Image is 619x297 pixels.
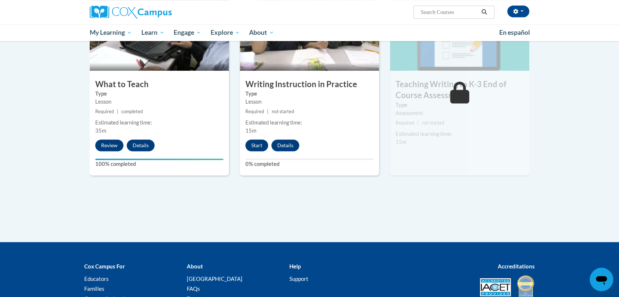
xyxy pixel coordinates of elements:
span: Required [396,120,414,126]
a: Learn [137,24,169,41]
div: Main menu [79,24,540,41]
span: 35m [95,127,106,134]
span: | [117,109,118,114]
a: My Learning [85,24,137,41]
span: My Learning [90,28,132,37]
a: Support [289,275,308,282]
label: Type [245,90,374,98]
div: Lesson [95,98,223,106]
a: FAQs [187,285,200,292]
a: Cox Campus [90,5,229,19]
div: Estimated learning time: [95,119,223,127]
a: Engage [169,24,206,41]
div: Estimated learning time: [245,119,374,127]
iframe: Button to launch messaging window [590,268,613,291]
div: Estimated learning time: [396,130,524,138]
a: [GEOGRAPHIC_DATA] [187,275,242,282]
label: Type [396,101,524,109]
label: Type [95,90,223,98]
b: Help [289,263,301,270]
label: 100% completed [95,160,223,168]
a: En español [494,25,535,40]
h3: What to Teach [90,79,229,90]
button: Start [245,140,268,151]
span: not started [271,109,294,114]
span: Required [95,109,114,114]
div: Lesson [245,98,374,106]
b: Cox Campus For [84,263,125,270]
button: Details [271,140,299,151]
button: Review [95,140,123,151]
span: En español [499,29,530,36]
a: Educators [84,275,109,282]
label: 0% completed [245,160,374,168]
h3: Teaching Writing to K-3 End of Course Assessment [390,79,529,101]
span: Explore [211,28,240,37]
a: Explore [206,24,245,41]
button: Account Settings [507,5,529,17]
span: not started [422,120,444,126]
a: Families [84,285,104,292]
button: Details [127,140,155,151]
span: | [417,120,419,126]
b: About [187,263,203,270]
div: Your progress [95,159,223,160]
span: | [267,109,268,114]
span: completed [121,109,143,114]
div: Assessment [396,109,524,117]
img: Accredited IACET® Provider [480,278,511,296]
h3: Writing Instruction in Practice [240,79,379,90]
span: Engage [174,28,201,37]
span: 15m [396,139,407,145]
b: Accreditations [498,263,535,270]
span: About [249,28,274,37]
img: Cox Campus [90,5,172,19]
a: About [245,24,279,41]
span: Required [245,109,264,114]
span: Learn [141,28,164,37]
input: Search Courses [420,8,479,16]
span: 15m [245,127,256,134]
button: Search [479,8,490,16]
